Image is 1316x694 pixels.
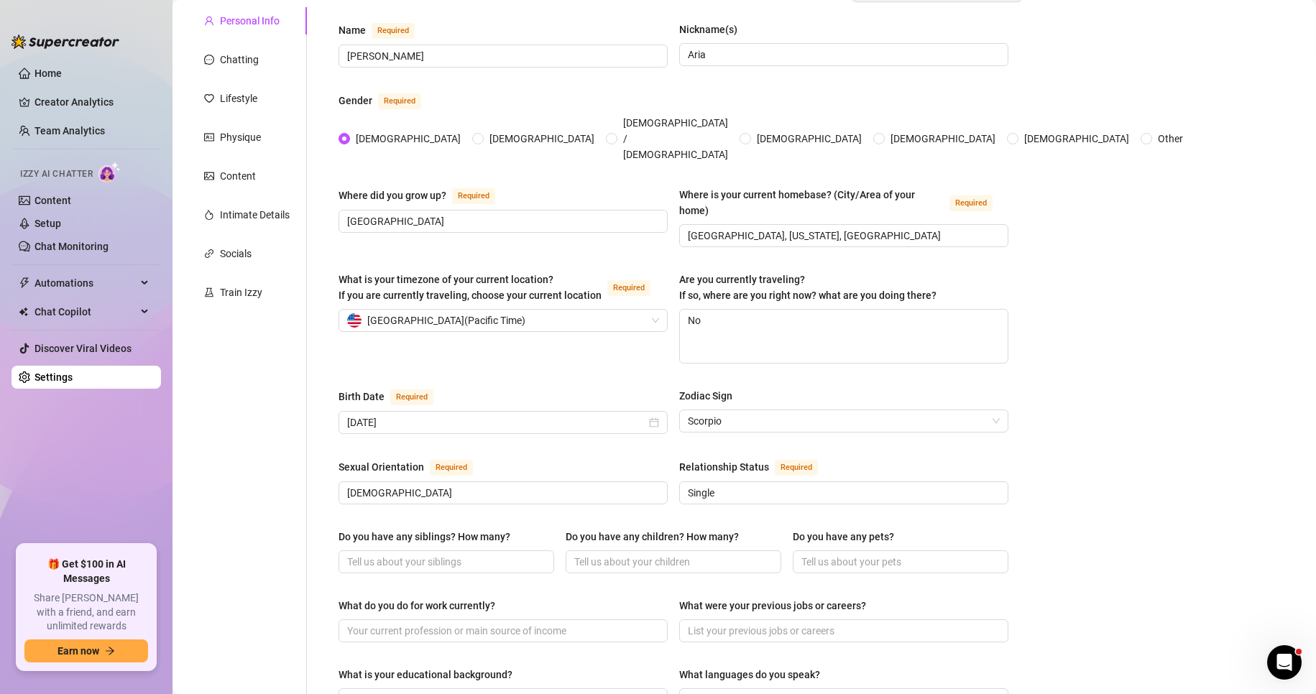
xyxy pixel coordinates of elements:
span: Chat Copilot [34,300,137,323]
span: link [204,249,214,259]
input: Do you have any children? How many? [574,554,770,570]
span: Required [378,93,421,109]
input: Relationship Status [688,485,997,501]
div: Train Izzy [220,284,262,300]
label: Where is your current homebase? (City/Area of your home) [679,187,1008,218]
span: Required [607,280,650,296]
span: Are you currently traveling? If so, where are you right now? what are you doing there? [679,274,937,301]
div: Sexual Orientation [339,459,424,475]
span: Scorpio [688,410,1000,432]
label: Nickname(s) [679,22,747,37]
label: Gender [339,92,437,109]
div: Lifestyle [220,91,257,106]
div: Gender [339,93,372,108]
span: Izzy AI Chatter [20,167,93,181]
span: Earn now [57,645,99,657]
div: What languages do you speak? [679,667,820,683]
a: Settings [34,371,73,383]
div: What were your previous jobs or careers? [679,598,866,614]
span: Required [430,460,473,476]
label: Do you have any pets? [793,529,904,545]
label: Zodiac Sign [679,388,742,404]
input: What were your previous jobs or careers? [688,623,997,639]
div: Socials [220,246,252,262]
div: Nickname(s) [679,22,737,37]
span: [DEMOGRAPHIC_DATA] [1018,131,1135,147]
span: [DEMOGRAPHIC_DATA] [350,131,466,147]
a: Content [34,195,71,206]
div: What is your educational background? [339,667,512,683]
a: Chat Monitoring [34,241,109,252]
div: Chatting [220,52,259,68]
input: Birth Date [347,415,646,430]
span: thunderbolt [19,277,30,289]
label: What languages do you speak? [679,667,830,683]
a: Home [34,68,62,79]
div: Personal Info [220,13,280,29]
span: picture [204,171,214,181]
span: user [204,16,214,26]
label: What is your educational background? [339,667,523,683]
iframe: Intercom live chat [1267,645,1302,680]
div: Do you have any children? How many? [566,529,739,545]
label: Sexual Orientation [339,458,489,476]
div: Where is your current homebase? (City/Area of your home) [679,187,944,218]
span: Other [1152,131,1189,147]
span: [DEMOGRAPHIC_DATA] / [DEMOGRAPHIC_DATA] [617,115,734,162]
span: [DEMOGRAPHIC_DATA] [751,131,868,147]
div: Relationship Status [679,459,769,475]
span: What is your timezone of your current location? If you are currently traveling, choose your curre... [339,274,602,301]
span: [DEMOGRAPHIC_DATA] [885,131,1001,147]
img: AI Chatter [98,162,121,182]
label: Name [339,22,431,39]
div: Zodiac Sign [679,388,732,404]
span: message [204,55,214,65]
span: experiment [204,287,214,297]
label: Where did you grow up? [339,187,511,204]
div: Name [339,22,366,38]
span: [DEMOGRAPHIC_DATA] [484,131,600,147]
div: Do you have any pets? [793,529,894,545]
input: Where did you grow up? [347,213,656,229]
span: idcard [204,132,214,142]
a: Creator Analytics [34,91,149,114]
div: What do you do for work currently? [339,598,495,614]
div: Where did you grow up? [339,188,446,203]
div: Birth Date [339,389,385,404]
input: Where is your current homebase? (City/Area of your home) [688,228,997,244]
span: 🎁 Get $100 in AI Messages [24,557,148,586]
span: fire [204,210,214,220]
label: Birth Date [339,388,449,405]
textarea: No [680,310,1008,363]
span: Required [390,389,433,405]
input: Sexual Orientation [347,485,656,501]
img: us [347,313,362,328]
a: Team Analytics [34,125,105,137]
div: Intimate Details [220,207,290,223]
span: Required [775,460,818,476]
span: arrow-right [105,646,115,656]
span: heart [204,93,214,103]
label: What do you do for work currently? [339,598,505,614]
div: Do you have any siblings? How many? [339,529,510,545]
span: Required [452,188,495,204]
div: Content [220,168,256,184]
a: Setup [34,218,61,229]
label: Relationship Status [679,458,834,476]
label: Do you have any children? How many? [566,529,749,545]
div: Physique [220,129,261,145]
span: Automations [34,272,137,295]
span: Required [372,23,415,39]
input: Do you have any siblings? How many? [347,554,543,570]
input: What do you do for work currently? [347,623,656,639]
span: Share [PERSON_NAME] with a friend, and earn unlimited rewards [24,591,148,634]
input: Do you have any pets? [801,554,997,570]
input: Nickname(s) [688,47,997,63]
img: Chat Copilot [19,307,28,317]
a: Discover Viral Videos [34,343,132,354]
span: Required [949,195,993,211]
input: Name [347,48,656,64]
label: Do you have any siblings? How many? [339,529,520,545]
img: logo-BBDzfeDw.svg [11,34,119,49]
span: [GEOGRAPHIC_DATA] ( Pacific Time ) [367,310,525,331]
